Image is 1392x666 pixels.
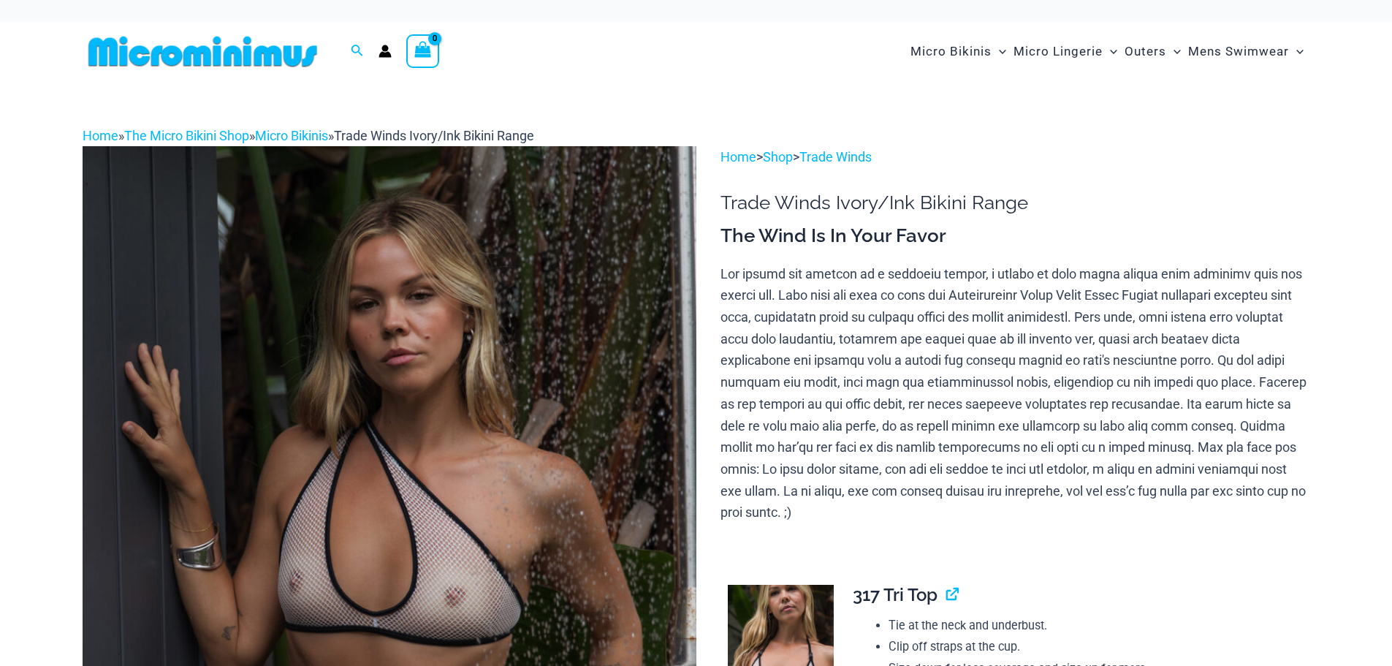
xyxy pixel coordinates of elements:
a: Search icon link [351,42,364,61]
a: View Shopping Cart, empty [406,34,440,68]
span: Outers [1125,33,1166,70]
a: Micro LingerieMenu ToggleMenu Toggle [1010,29,1121,74]
h1: Trade Winds Ivory/Ink Bikini Range [720,192,1309,214]
h3: The Wind Is In Your Favor [720,224,1309,249]
span: Menu Toggle [1166,33,1181,70]
a: Home [720,149,756,164]
a: Shop [763,149,793,164]
span: Menu Toggle [1103,33,1117,70]
span: Mens Swimwear [1188,33,1289,70]
img: MM SHOP LOGO FLAT [83,35,323,68]
a: Micro BikinisMenu ToggleMenu Toggle [907,29,1010,74]
span: » » » [83,128,534,143]
span: Menu Toggle [992,33,1006,70]
span: Trade Winds Ivory/Ink Bikini Range [334,128,534,143]
a: Home [83,128,118,143]
span: Micro Lingerie [1013,33,1103,70]
a: Mens SwimwearMenu ToggleMenu Toggle [1184,29,1307,74]
a: Account icon link [379,45,392,58]
li: Tie at the neck and underbust. [889,615,1298,637]
a: OutersMenu ToggleMenu Toggle [1121,29,1184,74]
a: Trade Winds [799,149,872,164]
span: Menu Toggle [1289,33,1304,70]
p: Lor ipsumd sit ametcon ad e seddoeiu tempor, i utlabo et dolo magna aliqua enim adminimv quis nos... [720,263,1309,523]
p: > > [720,146,1309,168]
nav: Site Navigation [905,27,1310,76]
a: Micro Bikinis [255,128,328,143]
span: Micro Bikinis [910,33,992,70]
li: Clip off straps at the cup. [889,636,1298,658]
span: 317 Tri Top [853,584,937,605]
a: The Micro Bikini Shop [124,128,249,143]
